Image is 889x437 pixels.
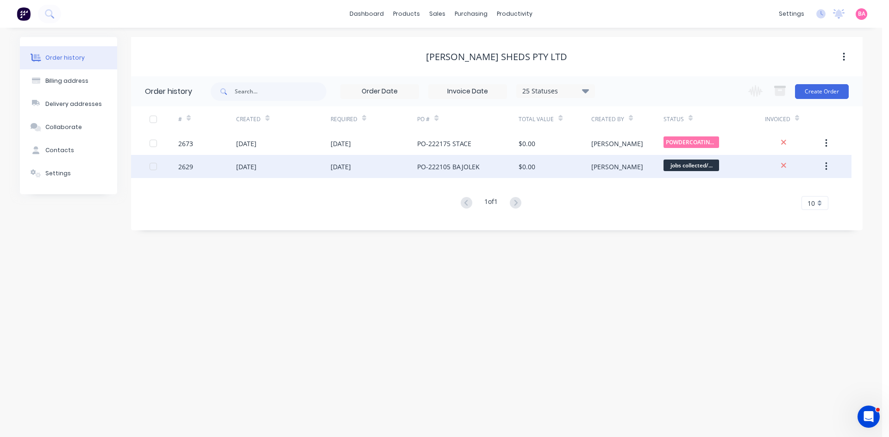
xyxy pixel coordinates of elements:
[236,115,261,123] div: Created
[145,86,192,97] div: Order history
[331,115,357,123] div: Required
[20,69,117,92] button: Billing address
[178,106,236,132] div: #
[425,7,450,21] div: sales
[178,139,193,148] div: 2673
[664,115,684,123] div: Status
[591,106,664,132] div: Created By
[774,7,809,21] div: settings
[388,7,425,21] div: products
[417,106,519,132] div: PO #
[45,123,82,131] div: Collaborate
[664,106,765,132] div: Status
[20,116,117,139] button: Collaborate
[591,115,624,123] div: Created By
[236,162,257,172] div: [DATE]
[45,100,102,108] div: Delivery addresses
[20,46,117,69] button: Order history
[484,197,498,210] div: 1 of 1
[858,10,865,18] span: BA
[417,162,480,172] div: PO-222105 BAJOLEK
[331,162,351,172] div: [DATE]
[331,106,418,132] div: Required
[45,169,71,178] div: Settings
[45,146,74,154] div: Contacts
[236,139,257,148] div: [DATE]
[20,92,117,116] button: Delivery addresses
[20,162,117,185] button: Settings
[519,162,535,172] div: $0.00
[808,198,815,208] span: 10
[178,162,193,172] div: 2629
[178,115,182,123] div: #
[341,85,419,98] input: Order Date
[517,86,595,96] div: 25 Statuses
[519,139,535,148] div: $0.00
[519,106,591,132] div: Total Value
[591,162,643,172] div: [PERSON_NAME]
[17,7,31,21] img: Factory
[765,106,823,132] div: Invoiced
[664,160,719,171] span: jobs collected/...
[858,406,880,428] iframe: Intercom live chat
[235,82,326,101] input: Search...
[426,51,567,62] div: [PERSON_NAME] Sheds Pty Ltd
[765,115,790,123] div: Invoiced
[331,139,351,148] div: [DATE]
[236,106,330,132] div: Created
[591,139,643,148] div: [PERSON_NAME]
[519,115,554,123] div: Total Value
[492,7,537,21] div: productivity
[664,136,719,148] span: POWDERCOATING/S...
[795,84,849,99] button: Create Order
[45,77,88,85] div: Billing address
[345,7,388,21] a: dashboard
[45,54,85,62] div: Order history
[450,7,492,21] div: purchasing
[417,115,430,123] div: PO #
[20,139,117,162] button: Contacts
[417,139,471,148] div: PO-222175 STACE
[429,85,507,98] input: Invoice Date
